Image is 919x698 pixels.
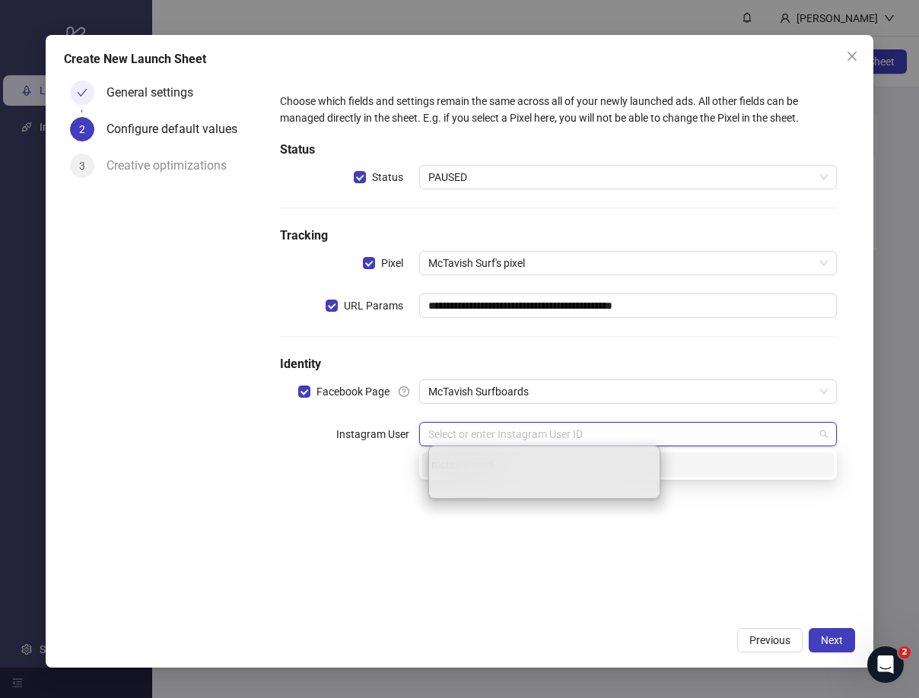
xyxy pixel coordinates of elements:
iframe: Intercom live chat [867,646,904,683]
span: Previous [749,634,790,646]
span: Next [821,634,843,646]
label: Instagram User [336,422,419,446]
span: URL Params [338,297,409,314]
span: check [77,87,87,98]
button: Previous [737,628,803,652]
h5: Identity [280,355,836,373]
div: Create New Launch Sheet [64,50,854,68]
button: Next [809,628,855,652]
span: McTavish Surf's pixel [428,252,828,274]
div: Creative optimizations [107,154,239,178]
div: General settings [107,81,205,105]
div: mctavishsurf [422,452,834,477]
span: 2 [898,646,911,658]
div: Choose which fields and settings remain the same across all of your newly launched ads. All other... [280,93,836,126]
span: Pixel [375,255,409,271]
span: 3 [79,160,85,172]
h5: Tracking [280,227,836,245]
div: Configure default values [107,117,250,141]
span: close [846,50,858,62]
span: McTavish Surfboards [428,380,828,403]
span: question-circle [399,386,409,397]
span: 2 [79,123,85,135]
h5: Status [280,141,836,159]
span: Facebook Page [310,383,396,400]
button: Close [840,44,864,68]
span: PAUSED [428,166,828,189]
span: Status [366,169,409,186]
